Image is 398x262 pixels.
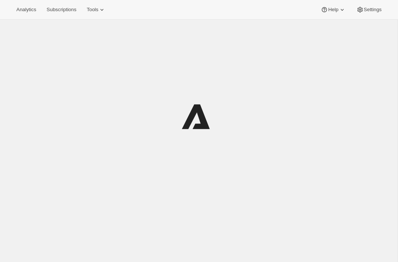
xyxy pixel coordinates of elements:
button: Subscriptions [42,4,81,15]
button: Analytics [12,4,41,15]
span: Subscriptions [46,7,76,13]
button: Tools [82,4,110,15]
button: Help [316,4,350,15]
span: Analytics [16,7,36,13]
span: Help [328,7,338,13]
span: Settings [364,7,382,13]
button: Settings [352,4,386,15]
span: Tools [87,7,98,13]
